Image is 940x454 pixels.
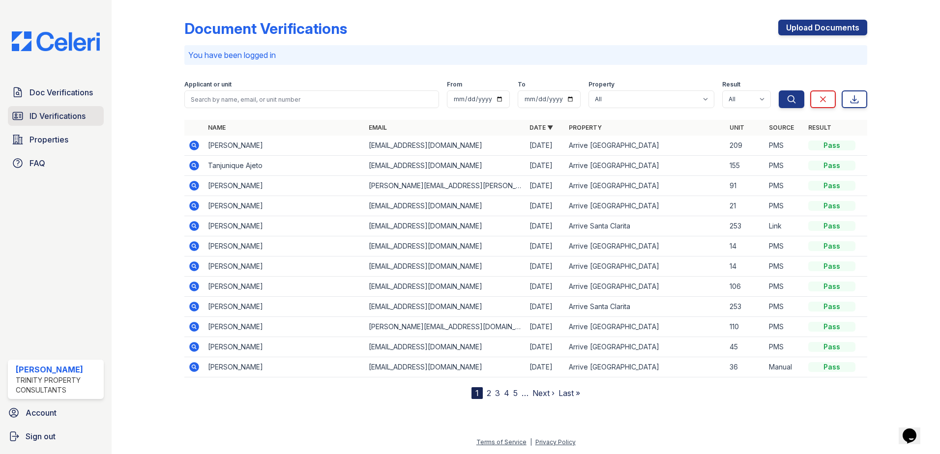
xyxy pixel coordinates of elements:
div: Pass [808,282,855,291]
div: Trinity Property Consultants [16,375,100,395]
td: [PERSON_NAME] [204,136,365,156]
td: 155 [726,156,765,176]
td: PMS [765,297,804,317]
span: Properties [29,134,68,145]
div: Pass [808,322,855,332]
a: 4 [504,388,509,398]
td: 253 [726,216,765,236]
label: Property [588,81,615,88]
span: Doc Verifications [29,86,93,98]
td: [PERSON_NAME] [204,317,365,337]
div: Pass [808,342,855,352]
td: Arrive [GEOGRAPHIC_DATA] [565,337,726,357]
td: [EMAIL_ADDRESS][DOMAIN_NAME] [365,236,526,256]
span: ID Verifications [29,110,86,122]
a: Privacy Policy [535,438,576,446]
td: Arrive [GEOGRAPHIC_DATA] [565,136,726,156]
td: Manual [765,357,804,377]
a: Email [369,124,387,131]
p: You have been logged in [188,49,863,61]
td: [DATE] [526,216,565,236]
td: PMS [765,156,804,176]
td: [EMAIL_ADDRESS][DOMAIN_NAME] [365,216,526,236]
div: 1 [471,387,483,399]
td: Arrive Santa Clarita [565,297,726,317]
a: Last » [558,388,580,398]
td: Arrive [GEOGRAPHIC_DATA] [565,357,726,377]
td: [DATE] [526,176,565,196]
a: 5 [513,388,518,398]
td: [PERSON_NAME] [204,357,365,377]
a: ID Verifications [8,106,104,126]
td: PMS [765,317,804,337]
td: Arrive [GEOGRAPHIC_DATA] [565,236,726,256]
td: PMS [765,196,804,216]
td: Arrive Santa Clarita [565,216,726,236]
td: [PERSON_NAME] [204,297,365,317]
span: … [522,387,529,399]
td: [DATE] [526,317,565,337]
div: Pass [808,302,855,312]
td: Arrive [GEOGRAPHIC_DATA] [565,256,726,277]
td: [PERSON_NAME] [204,176,365,196]
iframe: chat widget [899,415,930,444]
a: Unit [730,124,744,131]
td: [DATE] [526,256,565,277]
td: [DATE] [526,277,565,297]
td: 91 [726,176,765,196]
div: Pass [808,141,855,150]
div: Pass [808,261,855,271]
td: [EMAIL_ADDRESS][DOMAIN_NAME] [365,256,526,277]
td: [PERSON_NAME] [204,337,365,357]
td: [PERSON_NAME][EMAIL_ADDRESS][DOMAIN_NAME] [365,317,526,337]
td: 21 [726,196,765,216]
td: Arrive [GEOGRAPHIC_DATA] [565,156,726,176]
label: From [447,81,462,88]
span: Sign out [26,430,56,442]
div: Pass [808,181,855,191]
td: [EMAIL_ADDRESS][DOMAIN_NAME] [365,136,526,156]
a: Terms of Service [476,438,527,446]
a: Source [769,124,794,131]
td: Arrive [GEOGRAPHIC_DATA] [565,317,726,337]
td: 253 [726,297,765,317]
td: [EMAIL_ADDRESS][DOMAIN_NAME] [365,357,526,377]
div: Pass [808,221,855,231]
td: Arrive [GEOGRAPHIC_DATA] [565,277,726,297]
td: Link [765,216,804,236]
td: PMS [765,277,804,297]
span: Account [26,407,57,419]
td: [DATE] [526,297,565,317]
td: [EMAIL_ADDRESS][DOMAIN_NAME] [365,297,526,317]
td: PMS [765,337,804,357]
div: | [530,438,532,446]
td: Arrive [GEOGRAPHIC_DATA] [565,176,726,196]
a: Sign out [4,426,108,446]
a: 2 [487,388,491,398]
a: Upload Documents [778,20,867,35]
td: [PERSON_NAME] [204,216,365,236]
a: Properties [8,130,104,149]
td: PMS [765,236,804,256]
td: [PERSON_NAME] [204,196,365,216]
td: 14 [726,236,765,256]
td: Tanjunique Ajeto [204,156,365,176]
img: CE_Logo_Blue-a8612792a0a2168367f1c8372b55b34899dd931a85d93a1a3d3e32e68fde9ad4.png [4,31,108,51]
label: To [518,81,526,88]
label: Result [722,81,740,88]
div: Pass [808,201,855,211]
label: Applicant or unit [184,81,232,88]
td: [DATE] [526,136,565,156]
a: Property [569,124,602,131]
td: [EMAIL_ADDRESS][DOMAIN_NAME] [365,277,526,297]
td: 36 [726,357,765,377]
td: [PERSON_NAME] [204,236,365,256]
td: [DATE] [526,337,565,357]
td: [PERSON_NAME] [204,277,365,297]
td: [EMAIL_ADDRESS][DOMAIN_NAME] [365,196,526,216]
td: 45 [726,337,765,357]
td: [DATE] [526,156,565,176]
div: Pass [808,241,855,251]
a: Result [808,124,831,131]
